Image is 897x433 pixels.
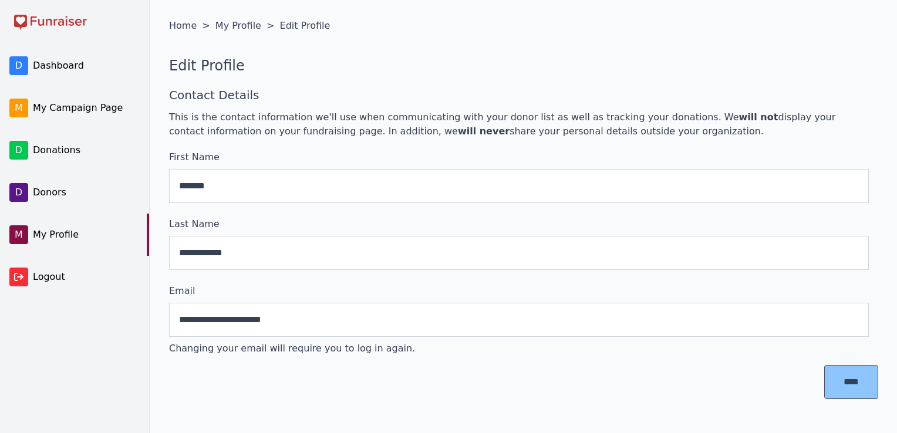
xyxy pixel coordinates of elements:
[9,183,28,202] span: D
[267,20,274,31] span: >
[169,217,869,231] label: Last Name
[33,101,137,115] span: My Campaign Page
[169,341,869,356] p: Changing your email will require you to log in again.
[33,59,137,73] span: Dashboard
[169,87,869,103] h2: Contact Details
[9,99,28,117] span: M
[33,228,137,242] span: My Profile
[169,150,869,164] label: First Name
[9,141,28,160] span: D
[9,225,28,244] span: M
[9,56,28,75] span: D
[169,284,869,298] label: Email
[169,19,878,38] nav: Breadcrumb
[33,143,137,157] span: Donations
[202,20,210,31] span: >
[33,270,140,284] span: Logout
[739,111,778,123] span: will not
[278,19,333,38] span: Edit Profile
[169,110,869,138] p: This is the contact information we'll use when communicating with your donor list as well as trac...
[14,14,87,31] img: Funraiser logo
[33,185,137,199] span: Donors
[169,56,878,75] h1: Edit Profile
[169,19,199,38] a: Home
[458,126,510,137] span: will never
[213,19,264,38] a: My Profile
